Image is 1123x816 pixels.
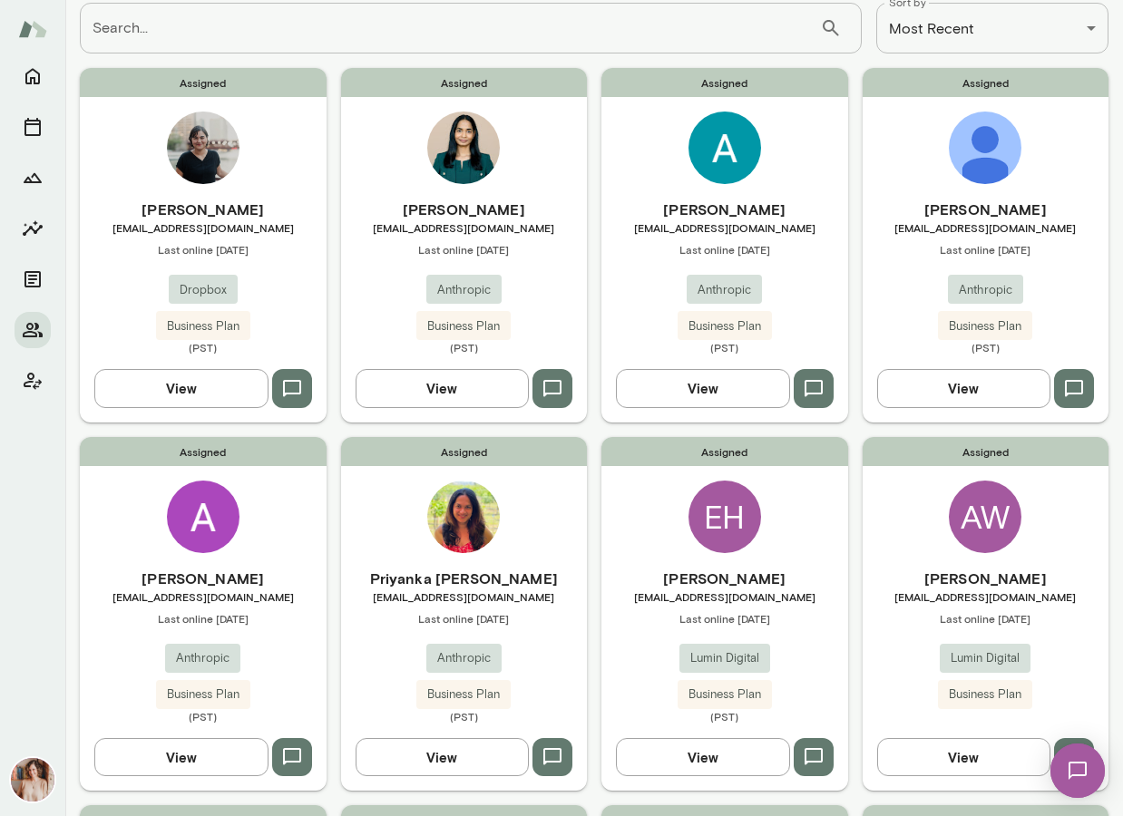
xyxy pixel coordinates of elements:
[426,649,502,667] span: Anthropic
[356,369,530,407] button: View
[167,481,239,553] img: Anna Venancio Marques
[876,3,1108,53] div: Most Recent
[18,12,47,46] img: Mento
[863,589,1109,604] span: [EMAIL_ADDRESS][DOMAIN_NAME]
[949,481,1021,553] div: AW
[341,568,588,589] h6: Priyanka [PERSON_NAME]
[863,340,1109,355] span: (PST)
[15,312,51,348] button: Members
[341,437,588,466] span: Assigned
[80,220,327,235] span: [EMAIL_ADDRESS][DOMAIN_NAME]
[601,220,848,235] span: [EMAIL_ADDRESS][DOMAIN_NAME]
[15,160,51,196] button: Growth Plan
[863,242,1109,257] span: Last online [DATE]
[80,437,327,466] span: Assigned
[169,281,238,299] span: Dropbox
[341,611,588,626] span: Last online [DATE]
[678,685,772,704] span: Business Plan
[877,738,1051,776] button: View
[940,649,1030,667] span: Lumin Digital
[601,242,848,257] span: Last online [DATE]
[341,709,588,724] span: (PST)
[863,611,1109,626] span: Last online [DATE]
[426,281,502,299] span: Anthropic
[427,481,500,553] img: Priyanka Phatak
[15,363,51,399] button: Client app
[938,685,1032,704] span: Business Plan
[863,199,1109,220] h6: [PERSON_NAME]
[356,738,530,776] button: View
[15,210,51,247] button: Insights
[863,437,1109,466] span: Assigned
[948,281,1023,299] span: Anthropic
[601,589,848,604] span: [EMAIL_ADDRESS][DOMAIN_NAME]
[949,112,1021,184] img: Hyonjee Joo
[341,340,588,355] span: (PST)
[80,709,327,724] span: (PST)
[616,369,790,407] button: View
[15,261,51,297] button: Documents
[341,68,588,97] span: Assigned
[863,568,1109,589] h6: [PERSON_NAME]
[80,242,327,257] span: Last online [DATE]
[341,589,588,604] span: [EMAIL_ADDRESS][DOMAIN_NAME]
[80,589,327,604] span: [EMAIL_ADDRESS][DOMAIN_NAME]
[156,317,250,335] span: Business Plan
[341,242,588,257] span: Last online [DATE]
[601,340,848,355] span: (PST)
[341,199,588,220] h6: [PERSON_NAME]
[15,58,51,94] button: Home
[167,112,239,184] img: Aisha Johnson
[341,220,588,235] span: [EMAIL_ADDRESS][DOMAIN_NAME]
[80,199,327,220] h6: [PERSON_NAME]
[601,68,848,97] span: Assigned
[687,281,762,299] span: Anthropic
[863,220,1109,235] span: [EMAIL_ADDRESS][DOMAIN_NAME]
[601,611,848,626] span: Last online [DATE]
[938,317,1032,335] span: Business Plan
[688,112,761,184] img: Avinash Palayadi
[80,340,327,355] span: (PST)
[601,709,848,724] span: (PST)
[156,685,250,704] span: Business Plan
[80,611,327,626] span: Last online [DATE]
[80,68,327,97] span: Assigned
[94,738,269,776] button: View
[601,568,848,589] h6: [PERSON_NAME]
[679,649,770,667] span: Lumin Digital
[416,317,511,335] span: Business Plan
[165,649,240,667] span: Anthropic
[80,568,327,589] h6: [PERSON_NAME]
[601,199,848,220] h6: [PERSON_NAME]
[15,109,51,145] button: Sessions
[601,437,848,466] span: Assigned
[877,369,1051,407] button: View
[863,68,1109,97] span: Assigned
[688,481,761,553] div: EH
[616,738,790,776] button: View
[94,369,269,407] button: View
[11,758,54,801] img: Nancy Alsip
[427,112,500,184] img: Anjali Gopal
[416,685,511,704] span: Business Plan
[678,317,772,335] span: Business Plan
